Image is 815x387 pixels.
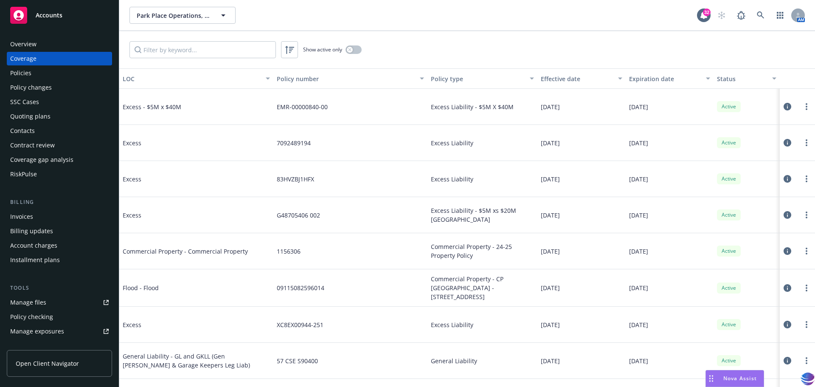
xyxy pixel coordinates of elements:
span: [DATE] [541,247,560,256]
span: Excess [123,320,250,329]
span: Nova Assist [723,375,757,382]
span: Excess [123,211,250,220]
a: Quoting plans [7,110,112,123]
span: [DATE] [541,102,560,111]
div: SSC Cases [10,95,39,109]
a: Manage files [7,296,112,309]
span: [DATE] [629,247,648,256]
span: 1156306 [277,247,301,256]
a: Policy changes [7,81,112,94]
button: Expiration date [626,68,714,89]
span: Commercial Property - 24-25 Property Policy [431,242,534,260]
span: Excess Liability - $5M xs $20M [GEOGRAPHIC_DATA] [431,206,534,224]
a: Invoices [7,210,112,223]
a: Policies [7,66,112,80]
span: Commercial Property - Commercial Property [123,247,250,256]
span: [DATE] [629,211,648,220]
span: Active [720,103,737,110]
span: [DATE] [629,356,648,365]
span: Active [720,211,737,219]
div: 32 [703,8,711,16]
span: [DATE] [541,356,560,365]
a: Manage exposures [7,325,112,338]
a: more [801,210,812,220]
button: Policy type [427,68,537,89]
span: General Liability [431,356,477,365]
span: Active [720,247,737,255]
button: LOC [119,68,273,89]
a: Switch app [772,7,789,24]
div: Policy checking [10,310,53,324]
a: Report a Bug [733,7,750,24]
span: XC8EX00944-251 [277,320,323,329]
a: Billing updates [7,224,112,238]
div: Manage files [10,296,46,309]
span: Flood - Flood [123,283,250,292]
span: 7092489194 [277,138,311,147]
span: Active [720,321,737,328]
span: 57 CSE S90400 [277,356,318,365]
span: Park Place Operations, Inc. [137,11,210,20]
span: [DATE] [541,138,560,147]
a: more [801,356,812,366]
div: Policy changes [10,81,52,94]
div: Invoices [10,210,33,223]
span: EMR-00000840-00 [277,102,328,111]
span: 83HVZBJ1HFX [277,175,314,184]
div: Manage exposures [10,325,64,338]
div: Billing updates [10,224,53,238]
a: Coverage gap analysis [7,153,112,167]
span: Active [720,139,737,147]
span: General Liability - GL and GKLL (Gen [PERSON_NAME] & Garage Keepers Leg Liab) [123,352,270,370]
a: SSC Cases [7,95,112,109]
a: Overview [7,37,112,51]
span: [DATE] [541,211,560,220]
span: Accounts [36,12,62,19]
span: Show active only [303,46,342,53]
span: Open Client Navigator [16,359,79,368]
button: Park Place Operations, Inc. [129,7,236,24]
img: svg+xml;base64,PHN2ZyB3aWR0aD0iMzQiIGhlaWdodD0iMzQiIHZpZXdCb3g9IjAgMCAzNCAzNCIgZmlsbD0ibm9uZSIgeG... [801,371,815,387]
div: Tools [7,284,112,292]
div: Coverage [10,52,37,65]
span: Active [720,175,737,183]
a: more [801,102,812,112]
div: Billing [7,198,112,206]
div: Contacts [10,124,35,138]
div: Coverage gap analysis [10,153,73,167]
span: Excess Liability [431,175,473,184]
div: LOC [123,74,261,83]
span: Active [720,357,737,364]
span: [DATE] [541,283,560,292]
span: Excess - $5M x $40M [123,102,250,111]
span: Active [720,284,737,292]
a: Contract review [7,138,112,152]
div: Installment plans [10,253,60,267]
a: more [801,246,812,256]
span: G48705406 002 [277,211,320,220]
div: Contract review [10,138,55,152]
a: more [801,174,812,184]
span: [DATE] [541,175,560,184]
button: Policy number [273,68,427,89]
span: Excess [123,175,250,184]
a: Policy checking [7,310,112,324]
a: more [801,283,812,293]
a: Search [752,7,769,24]
span: 09115082596014 [277,283,324,292]
span: [DATE] [629,138,648,147]
div: Policy number [277,74,415,83]
a: more [801,138,812,148]
a: Coverage [7,52,112,65]
button: Effective date [537,68,625,89]
span: [DATE] [541,320,560,329]
div: Effective date [541,74,613,83]
div: Overview [10,37,37,51]
button: Nova Assist [705,370,764,387]
a: more [801,319,812,330]
span: [DATE] [629,175,648,184]
span: Excess Liability [431,320,473,329]
div: Drag to move [706,370,717,387]
span: [DATE] [629,283,648,292]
